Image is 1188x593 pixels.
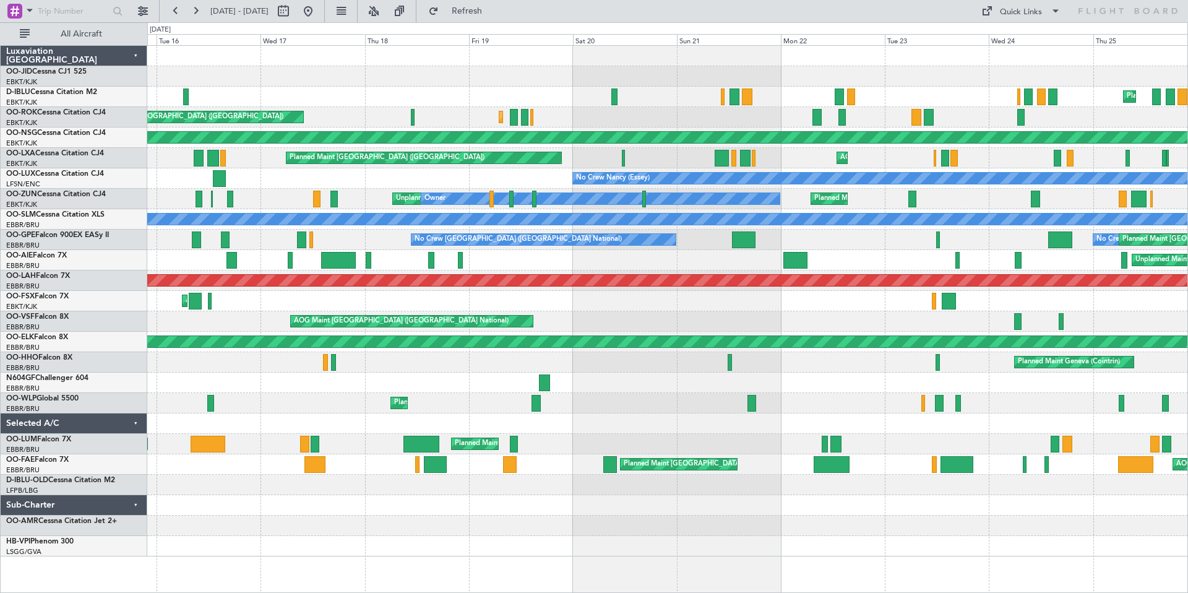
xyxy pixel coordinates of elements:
button: Refresh [423,1,497,21]
span: [DATE] - [DATE] [210,6,269,17]
div: Tue 16 [157,34,260,45]
div: Thu 18 [365,34,469,45]
a: EBBR/BRU [6,384,40,393]
a: OO-NSGCessna Citation CJ4 [6,129,106,137]
span: OO-ZUN [6,191,37,198]
a: EBBR/BRU [6,404,40,413]
a: EBBR/BRU [6,343,40,352]
a: OO-GPEFalcon 900EX EASy II [6,232,109,239]
span: D-IBLU [6,89,30,96]
a: OO-ROKCessna Citation CJ4 [6,109,106,116]
a: OO-FAEFalcon 7X [6,456,69,464]
a: OO-LUMFalcon 7X [6,436,71,443]
span: OO-SLM [6,211,36,219]
a: OO-LAHFalcon 7X [6,272,70,280]
div: No Crew [GEOGRAPHIC_DATA] ([GEOGRAPHIC_DATA] National) [415,230,622,249]
a: OO-ELKFalcon 8X [6,334,68,341]
div: Planned Maint Liege [394,394,458,412]
a: OO-SLMCessna Citation XLS [6,211,105,219]
a: EBBR/BRU [6,261,40,271]
a: EBBR/BRU [6,241,40,250]
a: OO-FSXFalcon 7X [6,293,69,300]
div: AOG Maint Kortrijk-[GEOGRAPHIC_DATA] [840,149,975,167]
a: EBBR/BRU [6,465,40,475]
div: Unplanned Maint [GEOGRAPHIC_DATA]-[GEOGRAPHIC_DATA] [396,189,596,208]
div: [DATE] [150,25,171,35]
span: OO-LAH [6,272,36,280]
div: AOG Maint [GEOGRAPHIC_DATA] ([GEOGRAPHIC_DATA] National) [294,312,509,331]
span: OO-LXA [6,150,35,157]
input: Trip Number [38,2,109,20]
a: OO-LUXCessna Citation CJ4 [6,170,104,178]
span: OO-FAE [6,456,35,464]
a: EBKT/KJK [6,98,37,107]
span: OO-HHO [6,354,38,361]
span: OO-GPE [6,232,35,239]
span: All Aircraft [32,30,131,38]
div: Quick Links [1000,6,1042,19]
span: OO-LUX [6,170,35,178]
div: Planned Maint Kortrijk-[GEOGRAPHIC_DATA] [814,189,958,208]
a: LFSN/ENC [6,180,40,189]
div: Wed 17 [260,34,364,45]
div: Mon 22 [781,34,885,45]
a: OO-HHOFalcon 8X [6,354,72,361]
div: Sun 21 [677,34,781,45]
div: AOG Maint Kortrijk-[GEOGRAPHIC_DATA] [186,292,321,310]
a: EBKT/KJK [6,139,37,148]
a: EBKT/KJK [6,118,37,128]
a: EBBR/BRU [6,220,40,230]
span: OO-AMR [6,517,38,525]
a: D-IBLUCessna Citation M2 [6,89,97,96]
div: Planned Maint [GEOGRAPHIC_DATA] ([GEOGRAPHIC_DATA]) [88,108,283,126]
a: OO-LXACessna Citation CJ4 [6,150,104,157]
button: All Aircraft [14,24,134,44]
a: OO-ZUNCessna Citation CJ4 [6,191,106,198]
span: OO-FSX [6,293,35,300]
a: EBKT/KJK [6,159,37,168]
a: EBKT/KJK [6,77,37,87]
a: D-IBLU-OLDCessna Citation M2 [6,477,115,484]
span: OO-AIE [6,252,33,259]
span: Refresh [441,7,493,15]
a: EBBR/BRU [6,363,40,373]
a: EBBR/BRU [6,445,40,454]
div: Tue 23 [885,34,989,45]
span: OO-VSF [6,313,35,321]
div: Planned Maint [GEOGRAPHIC_DATA] ([GEOGRAPHIC_DATA] National) [455,435,679,453]
a: OO-WLPGlobal 5500 [6,395,79,402]
div: Planned Maint Geneva (Cointrin) [1018,353,1120,371]
a: LFPB/LBG [6,486,38,495]
a: LSGG/GVA [6,547,41,556]
span: OO-ROK [6,109,37,116]
a: EBKT/KJK [6,200,37,209]
div: Fri 19 [469,34,573,45]
span: D-IBLU-OLD [6,477,48,484]
a: OO-JIDCessna CJ1 525 [6,68,87,76]
span: OO-LUM [6,436,37,443]
a: OO-AMRCessna Citation Jet 2+ [6,517,117,525]
a: EBBR/BRU [6,282,40,291]
a: OO-VSFFalcon 8X [6,313,69,321]
div: Planned Maint Kortrijk-[GEOGRAPHIC_DATA] [502,108,647,126]
span: OO-WLP [6,395,37,402]
div: Wed 24 [989,34,1093,45]
a: EBKT/KJK [6,302,37,311]
span: OO-NSG [6,129,37,137]
a: OO-AIEFalcon 7X [6,252,67,259]
a: HB-VPIPhenom 300 [6,538,74,545]
a: EBBR/BRU [6,322,40,332]
span: HB-VPI [6,538,30,545]
div: Planned Maint [GEOGRAPHIC_DATA] ([GEOGRAPHIC_DATA] National) [624,455,848,474]
a: N604GFChallenger 604 [6,374,88,382]
button: Quick Links [975,1,1067,21]
span: OO-JID [6,68,32,76]
div: Sat 20 [573,34,677,45]
span: N604GF [6,374,35,382]
div: No Crew Nancy (Essey) [576,169,650,188]
span: OO-ELK [6,334,34,341]
div: Owner [424,189,445,208]
div: Planned Maint [GEOGRAPHIC_DATA] ([GEOGRAPHIC_DATA]) [290,149,484,167]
